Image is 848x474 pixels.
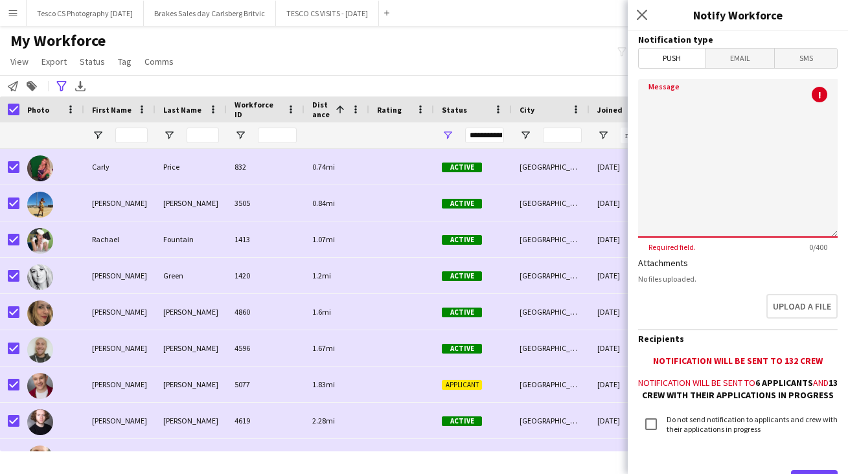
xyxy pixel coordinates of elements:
span: Push [639,49,705,68]
span: 1.07mi [312,234,335,244]
h3: Recipients [638,333,838,344]
button: Open Filter Menu [92,130,104,141]
div: Notification will be sent to 132 crew [638,355,838,367]
span: Tag [118,56,132,67]
span: City [520,105,534,115]
div: [GEOGRAPHIC_DATA] [512,185,590,221]
div: [PERSON_NAME] [155,367,227,402]
span: Status [80,56,105,67]
span: 1.6mi [312,307,331,317]
div: 4596 [227,330,304,366]
input: Workforce ID Filter Input [258,128,297,143]
app-action-btn: Export XLSX [73,78,88,94]
span: Active [442,163,482,172]
div: [PERSON_NAME] [155,330,227,366]
span: Active [442,271,482,281]
span: 1.67mi [312,343,335,353]
a: Export [36,53,72,70]
h3: Notify Workforce [628,6,848,23]
div: [DATE] [590,258,667,293]
app-action-btn: Add to tag [24,78,40,94]
img: Oliver Meredith [27,373,53,399]
div: [PERSON_NAME] [84,258,155,293]
span: 0 / 400 [799,242,838,252]
span: 1.2mi [312,271,331,280]
div: [GEOGRAPHIC_DATA] [512,294,590,330]
a: Status [74,53,110,70]
button: Open Filter Menu [163,130,175,141]
div: [DATE] [590,367,667,402]
div: [GEOGRAPHIC_DATA] [512,403,590,438]
img: Phillip Tattum [27,446,53,471]
div: [GEOGRAPHIC_DATA] [512,367,590,402]
span: Active [442,344,482,354]
span: Active [442,416,482,426]
span: Email [706,49,775,68]
img: Wayne Alexander [27,337,53,363]
div: 4619 [227,403,304,438]
img: Zach Hayes [27,409,53,435]
b: 6 applicants [755,377,813,389]
span: Required field. [638,242,706,252]
div: [PERSON_NAME] [84,367,155,402]
img: Jane Scaife [27,300,53,326]
span: 0.84mi [312,198,335,208]
img: Rachael Fountain [27,228,53,254]
span: Joined [597,105,623,115]
div: 3505 [227,185,304,221]
span: View [10,56,29,67]
div: [GEOGRAPHIC_DATA] [512,258,590,293]
div: Rachael [84,221,155,257]
div: [GEOGRAPHIC_DATA] [512,221,590,257]
div: Notification will be sent to and [638,377,838,400]
span: Last Name [163,105,201,115]
a: Comms [139,53,179,70]
span: Status [442,105,467,115]
span: 1.83mi [312,379,335,389]
span: Distance [312,100,330,119]
img: Georgina Green [27,264,53,290]
img: Rita Sequeira [27,192,53,218]
a: Tag [113,53,137,70]
h3: Notification type [638,34,838,45]
div: [DATE] [590,185,667,221]
label: Do not send notification to applicants and crew with their applications in progress [664,414,838,434]
div: [PERSON_NAME] [155,185,227,221]
button: Tesco CS Photography [DATE] [27,1,144,26]
div: [PERSON_NAME] [84,185,155,221]
div: [PERSON_NAME] [84,294,155,330]
div: Green [155,258,227,293]
div: Carly [84,149,155,185]
span: Photo [27,105,49,115]
button: Open Filter Menu [597,130,609,141]
div: [DATE] [590,294,667,330]
div: [GEOGRAPHIC_DATA] [512,330,590,366]
img: Carly Price [27,155,53,181]
div: [DATE] [590,221,667,257]
span: Applicant [442,380,482,390]
span: Active [442,235,482,245]
input: First Name Filter Input [115,128,148,143]
span: Workforce ID [235,100,281,119]
span: Rating [377,105,402,115]
input: Joined Filter Input [621,128,659,143]
div: Price [155,149,227,185]
button: Upload a file [766,294,838,319]
label: Attachments [638,257,688,269]
div: [DATE] [590,403,667,438]
span: My Workforce [10,31,106,51]
div: 832 [227,149,304,185]
button: Open Filter Menu [520,130,531,141]
div: 5077 [227,367,304,402]
button: TESCO CS VISITS - [DATE] [276,1,379,26]
input: City Filter Input [543,128,582,143]
div: No files uploaded. [638,274,838,284]
div: 4860 [227,294,304,330]
div: [PERSON_NAME] [84,330,155,366]
div: [PERSON_NAME] [155,403,227,438]
app-action-btn: Advanced filters [54,78,69,94]
a: View [5,53,34,70]
input: Last Name Filter Input [187,128,219,143]
span: Comms [144,56,174,67]
div: [DATE] [590,149,667,185]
